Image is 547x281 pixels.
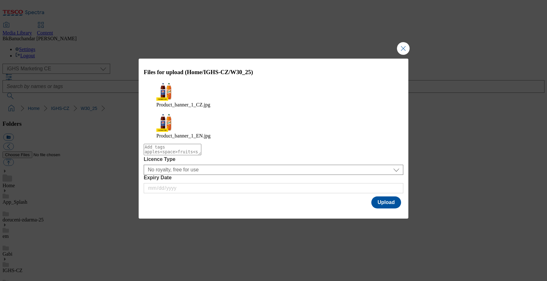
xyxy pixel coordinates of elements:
img: preview [156,113,175,132]
div: Modal [139,59,408,219]
button: Close Modal [397,42,410,55]
figcaption: Product_banner_1_EN.jpg [156,133,391,139]
label: Expiry Date [144,175,403,181]
img: preview [156,82,175,101]
button: Upload [371,196,401,208]
label: Licence Type [144,156,403,162]
h3: Files for upload (Home/IGHS-CZ/W30_25) [144,69,403,76]
figcaption: Product_banner_1_CZ.jpg [156,102,391,108]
